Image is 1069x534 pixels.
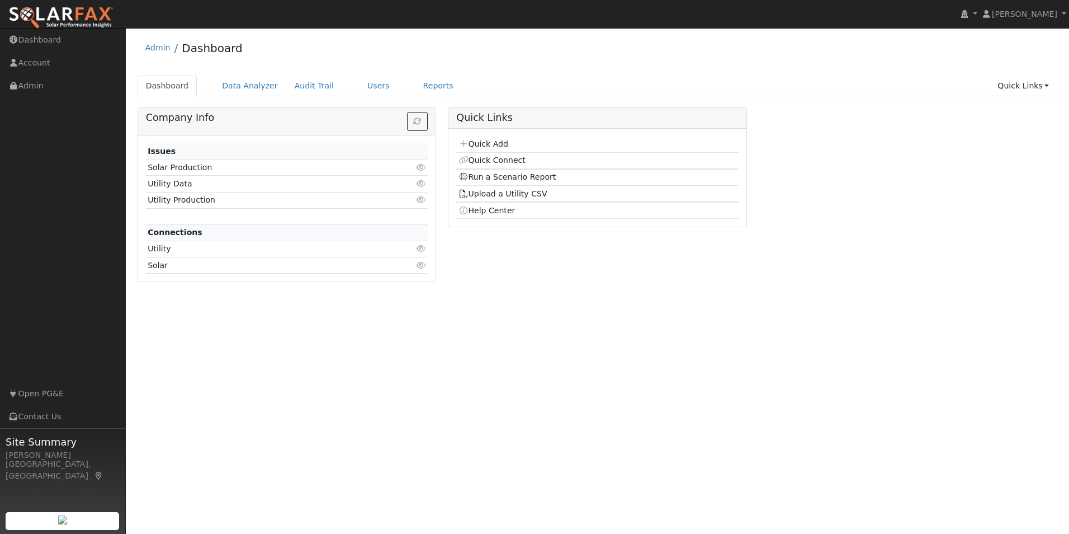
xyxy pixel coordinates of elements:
a: Reports [415,76,462,96]
a: Users [359,76,398,96]
a: Quick Links [989,76,1057,96]
i: Click to view [416,163,426,171]
td: Utility [146,241,382,257]
td: Solar Production [146,160,382,176]
i: Click to view [416,196,426,204]
i: Click to view [416,261,426,269]
a: Dashboard [138,76,197,96]
div: [PERSON_NAME] [6,449,120,461]
h5: Company Info [146,112,428,124]
img: retrieve [58,516,67,524]
a: Upload a Utility CSV [458,189,547,198]
span: [PERSON_NAME] [992,10,1057,18]
span: Site Summary [6,434,120,449]
a: Help Center [458,206,515,215]
a: Quick Add [458,139,508,148]
strong: Issues [148,147,176,156]
td: Utility Production [146,192,382,208]
a: Dashboard [182,41,243,55]
img: SolarFax [8,6,113,30]
td: Solar [146,257,382,274]
a: Run a Scenario Report [458,172,556,181]
a: Admin [145,43,171,52]
a: Quick Connect [458,156,526,165]
a: Map [94,471,104,480]
div: [GEOGRAPHIC_DATA], [GEOGRAPHIC_DATA] [6,458,120,482]
strong: Connections [148,228,202,237]
i: Click to view [416,180,426,188]
a: Data Analyzer [214,76,286,96]
td: Utility Data [146,176,382,192]
a: Audit Trail [286,76,342,96]
h5: Quick Links [456,112,738,124]
i: Click to view [416,245,426,252]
